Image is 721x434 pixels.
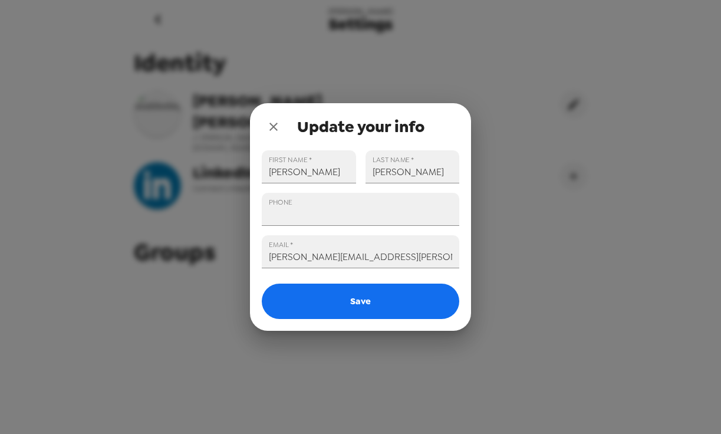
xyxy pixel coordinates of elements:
label: FIRST NAME [269,154,312,165]
button: Save [262,284,459,319]
label: LAST NAME [373,154,414,165]
span: Update your info [297,116,424,137]
label: EMAIL [269,239,293,249]
button: close [262,115,285,139]
label: PHONE [269,197,292,207]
